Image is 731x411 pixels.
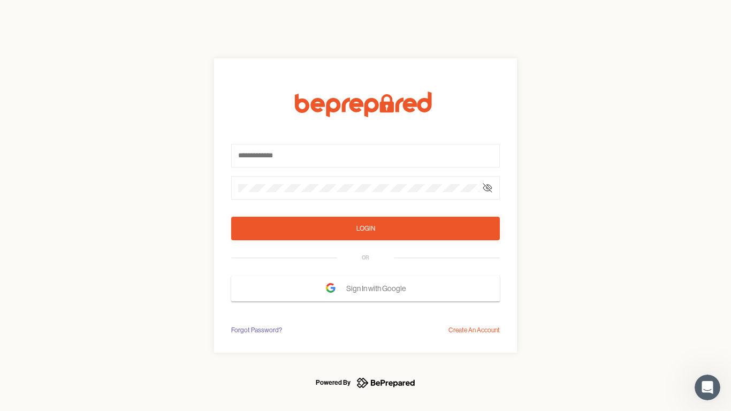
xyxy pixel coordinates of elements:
div: Create An Account [448,325,500,336]
button: Sign In with Google [231,276,500,301]
div: Powered By [316,376,351,389]
div: OR [362,254,369,262]
button: Login [231,217,500,240]
div: Login [356,223,375,234]
iframe: Intercom live chat [695,375,720,400]
span: Sign In with Google [346,279,411,298]
div: Forgot Password? [231,325,282,336]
